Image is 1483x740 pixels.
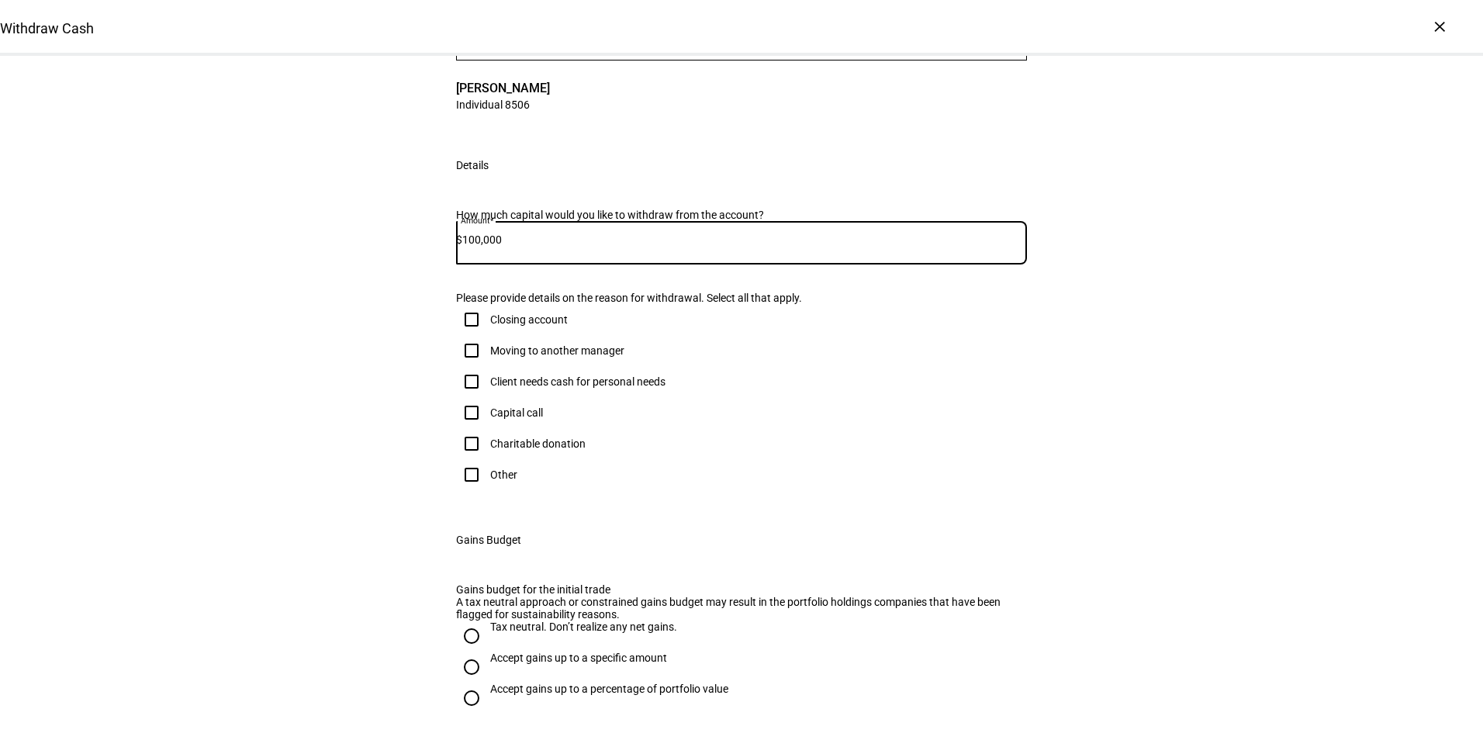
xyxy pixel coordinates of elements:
[456,233,462,246] span: $
[456,534,521,546] div: Gains Budget
[490,375,665,388] div: Client needs cash for personal needs
[456,79,550,97] span: [PERSON_NAME]
[490,437,586,450] div: Charitable donation
[490,683,728,695] div: Accept gains up to a percentage of portfolio value
[490,313,568,326] div: Closing account
[490,652,667,664] div: Accept gains up to a specific amount
[456,209,1027,221] div: How much capital would you like to withdraw from the account?
[461,216,493,225] mat-label: Amount*
[456,596,1027,621] div: A tax neutral approach or constrained gains budget may result in the portfolio holdings companies...
[456,292,1027,304] div: Please provide details on the reason for withdrawal. Select all that apply.
[490,469,517,481] div: Other
[1427,14,1452,39] div: ×
[456,583,1027,596] div: Gains budget for the initial trade
[490,344,624,357] div: Moving to another manager
[490,621,677,633] div: Tax neutral. Don’t realize any net gains.
[456,159,489,171] div: Details
[456,97,550,112] span: Individual 8506
[490,406,543,419] div: Capital call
